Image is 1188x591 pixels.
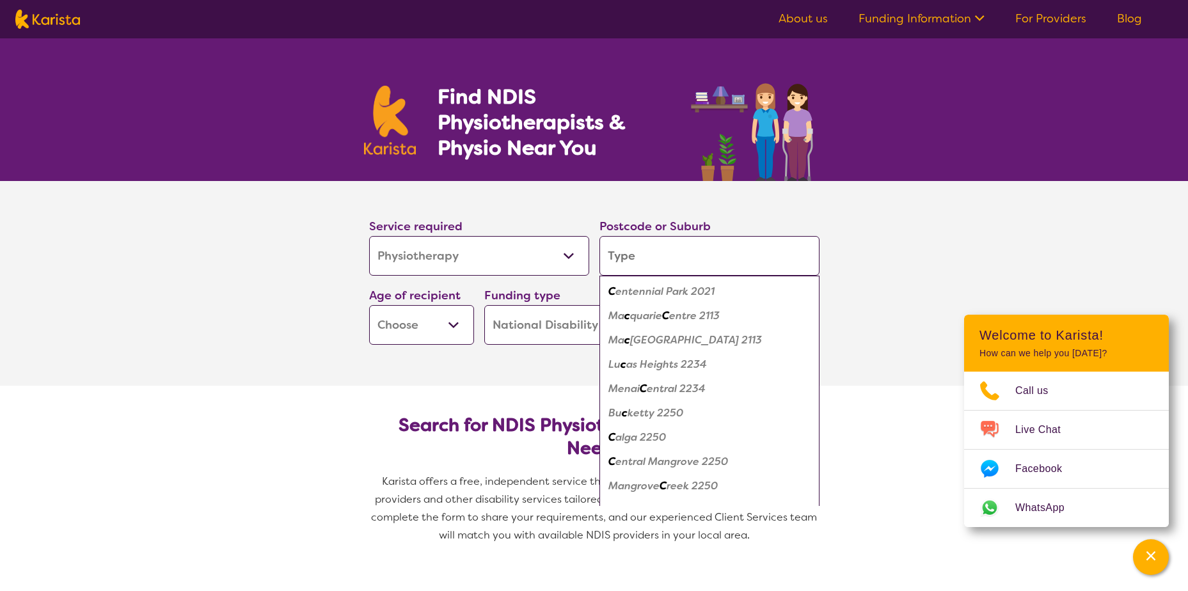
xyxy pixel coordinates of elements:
em: c [621,358,626,371]
em: entral Mangrove 2250 [615,455,728,468]
em: entre 2113 [669,309,720,322]
a: Web link opens in a new tab. [964,489,1169,527]
em: c [624,309,630,322]
label: Postcode or Suburb [599,219,711,234]
h2: Welcome to Karista! [979,327,1153,343]
ul: Choose channel [964,372,1169,527]
em: Ma [608,333,624,347]
em: Menai [608,382,640,395]
span: WhatsApp [1015,498,1080,517]
h1: Find NDIS Physiotherapists & Physio Near You [438,84,674,161]
img: Karista logo [15,10,80,29]
a: About us [779,11,828,26]
div: Macquarie Park 2113 [606,328,813,352]
em: c [629,503,635,517]
em: Mat [608,503,629,517]
div: Matcham 2250 [606,498,813,523]
img: physiotherapy [687,69,824,181]
em: [GEOGRAPHIC_DATA] 2113 [630,333,762,347]
h2: Search for NDIS Physiotherapy by Location & Needs [379,414,809,460]
div: Lucas Heights 2234 [606,352,813,377]
div: Centennial Park 2021 [606,280,813,304]
a: Funding Information [859,11,985,26]
em: as Heights 2234 [626,358,707,371]
a: For Providers [1015,11,1086,26]
input: Type [599,236,820,276]
span: Live Chat [1015,420,1076,439]
em: Lu [608,358,621,371]
a: Blog [1117,11,1142,26]
label: Funding type [484,288,560,303]
em: c [622,406,628,420]
div: Mangrove Creek 2250 [606,474,813,498]
p: Karista offers a free, independent service that connects you with NDIS physiotherapy providers an... [364,473,825,544]
em: C [608,455,615,468]
em: C [640,382,647,395]
em: ketty 2250 [628,406,683,420]
div: Central Mangrove 2250 [606,450,813,474]
em: ham 2250 [635,503,686,517]
div: Calga 2250 [606,425,813,450]
em: C [662,309,669,322]
label: Service required [369,219,463,234]
em: quarie [630,309,662,322]
label: Age of recipient [369,288,461,303]
em: Ma [608,309,624,322]
em: c [624,333,630,347]
div: Channel Menu [964,315,1169,527]
em: C [660,479,667,492]
div: Menai Central 2234 [606,377,813,401]
em: reek 2250 [667,479,718,492]
span: Facebook [1015,459,1077,478]
div: Macquarie Centre 2113 [606,304,813,328]
em: C [608,430,615,444]
div: Bucketty 2250 [606,401,813,425]
em: alga 2250 [615,430,666,444]
em: entral 2234 [647,382,706,395]
em: C [608,285,615,298]
em: entennial Park 2021 [615,285,715,298]
em: Mangrove [608,479,660,492]
button: Channel Menu [1133,539,1169,575]
img: Karista logo [364,86,416,155]
em: Bu [608,406,622,420]
span: Call us [1015,381,1064,400]
p: How can we help you [DATE]? [979,348,1153,359]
